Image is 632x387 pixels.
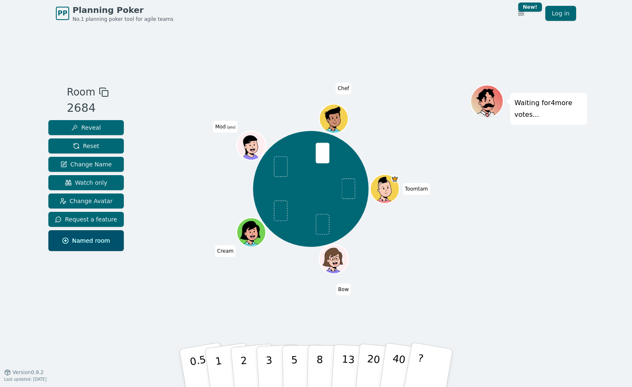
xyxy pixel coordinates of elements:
[60,160,112,168] span: Change Name
[48,212,124,227] button: Request a feature
[514,97,583,121] p: Waiting for 4 more votes...
[514,6,529,21] button: New!
[71,123,101,132] span: Reveal
[62,236,110,245] span: Named room
[48,157,124,172] button: Change Name
[48,230,124,251] button: Named room
[226,126,236,129] span: (you)
[238,132,265,159] button: Click to change your avatar
[73,16,173,23] span: No.1 planning poker tool for agile teams
[73,4,173,16] span: Planning Poker
[545,6,576,21] a: Log in
[58,8,67,18] span: PP
[403,183,430,195] span: Click to change your name
[73,142,99,150] span: Reset
[48,193,124,209] button: Change Avatar
[60,197,113,205] span: Change Avatar
[55,215,117,224] span: Request a feature
[215,245,236,257] span: Click to change your name
[48,120,124,135] button: Reveal
[4,377,47,382] span: Last updated: [DATE]
[67,85,95,100] span: Room
[336,284,351,295] span: Click to change your name
[4,369,44,376] button: Version0.9.2
[65,178,108,187] span: Watch only
[13,369,44,376] span: Version 0.9.2
[213,121,238,133] span: Click to change your name
[56,4,173,23] a: PPPlanning PokerNo.1 planning poker tool for agile teams
[67,100,108,117] div: 2684
[391,175,398,182] span: Toomtam is the host
[48,138,124,153] button: Reset
[336,83,351,94] span: Click to change your name
[518,3,542,12] div: New!
[48,175,124,190] button: Watch only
